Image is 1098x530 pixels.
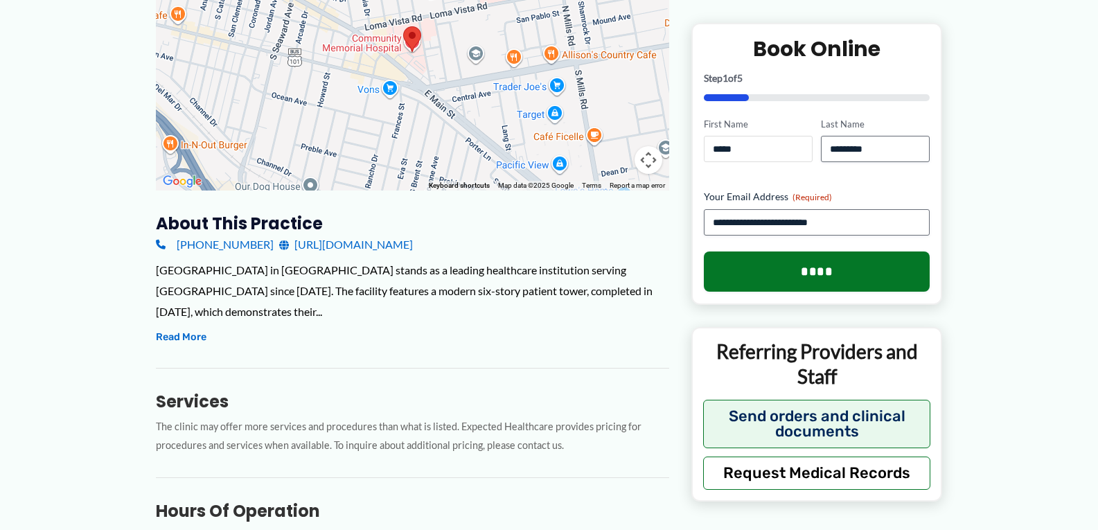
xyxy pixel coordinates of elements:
a: Open this area in Google Maps (opens a new window) [159,173,205,191]
p: Step of [704,73,930,82]
span: 1 [723,71,728,83]
a: [URL][DOMAIN_NAME] [279,234,413,255]
div: [GEOGRAPHIC_DATA] in [GEOGRAPHIC_DATA] stands as a leading healthcare institution serving [GEOGRA... [156,260,669,321]
h3: Hours of Operation [156,500,669,522]
img: Google [159,173,205,191]
p: Referring Providers and Staff [703,339,931,389]
label: Last Name [821,117,930,130]
h2: Book Online [704,35,930,62]
span: (Required) [792,192,832,202]
a: [PHONE_NUMBER] [156,234,274,255]
button: Map camera controls [635,146,662,174]
a: Report a map error [610,182,665,189]
button: Read More [156,329,206,346]
button: Keyboard shortcuts [429,181,490,191]
span: 5 [737,71,743,83]
button: Send orders and clinical documents [703,399,931,448]
label: Your Email Address [704,190,930,204]
a: Terms (opens in new tab) [582,182,601,189]
span: Map data ©2025 Google [498,182,574,189]
button: Request Medical Records [703,456,931,489]
h3: About this practice [156,213,669,234]
h3: Services [156,391,669,412]
label: First Name [704,117,813,130]
p: The clinic may offer more services and procedures than what is listed. Expected Healthcare provid... [156,418,669,455]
